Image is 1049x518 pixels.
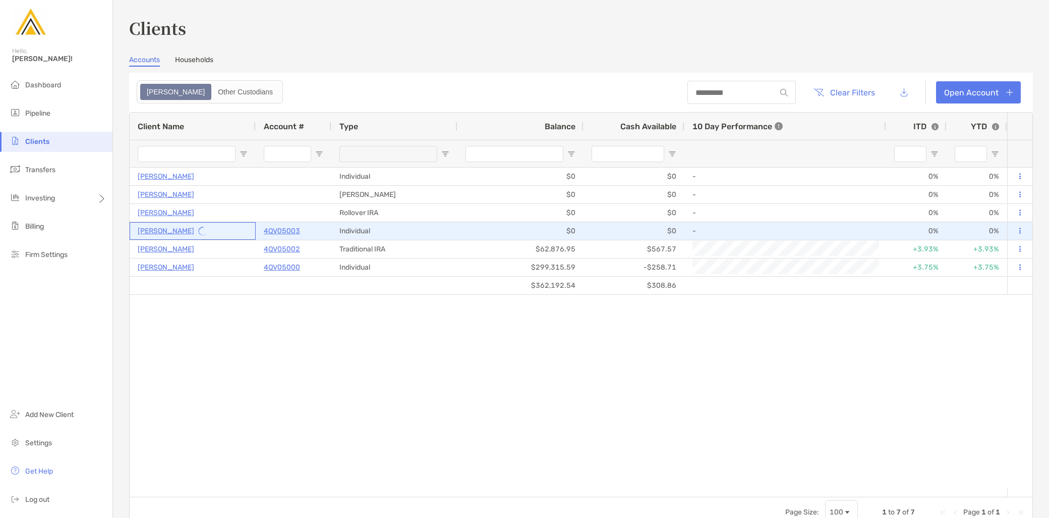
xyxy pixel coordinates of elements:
[567,150,575,158] button: Open Filter Menu
[138,122,184,131] span: Client Name
[264,146,311,162] input: Account # Filter Input
[947,168,1007,185] div: 0%
[457,168,584,185] div: $0
[457,222,584,240] div: $0
[971,122,999,131] div: YTD
[886,204,947,222] div: 0%
[25,81,61,89] span: Dashboard
[584,240,684,258] div: $567.57
[141,85,210,99] div: Zoe
[951,508,959,516] div: Previous Page
[584,186,684,203] div: $0
[545,122,575,131] span: Balance
[886,186,947,203] div: 0%
[12,55,106,63] span: [PERSON_NAME]!
[137,80,283,103] div: segmented control
[457,258,584,276] div: $299,315.59
[331,204,457,222] div: Rollover IRA
[936,81,1021,103] a: Open Account
[457,204,584,222] div: $0
[9,436,21,448] img: settings icon
[25,410,74,419] span: Add New Client
[886,222,947,240] div: 0%
[886,258,947,276] div: +3.75%
[668,150,676,158] button: Open Filter Menu
[947,258,1007,276] div: +3.75%
[138,188,194,201] a: [PERSON_NAME]
[620,122,676,131] span: Cash Available
[331,240,457,258] div: Traditional IRA
[25,109,50,118] span: Pipeline
[457,240,584,258] div: $62,876.95
[240,150,248,158] button: Open Filter Menu
[910,508,915,516] span: 7
[692,204,878,221] div: -
[25,137,49,146] span: Clients
[457,277,584,294] div: $362,192.54
[981,508,986,516] span: 1
[806,81,883,103] button: Clear Filters
[25,467,53,476] span: Get Help
[584,168,684,185] div: $0
[902,508,909,516] span: of
[1016,508,1024,516] div: Last Page
[457,186,584,203] div: $0
[212,85,278,99] div: Other Custodians
[947,186,1007,203] div: 0%
[138,170,194,183] a: [PERSON_NAME]
[963,508,980,516] span: Page
[9,163,21,175] img: transfers icon
[996,508,1000,516] span: 1
[138,206,194,219] a: [PERSON_NAME]
[886,240,947,258] div: +3.93%
[692,113,783,140] div: 10 Day Performance
[692,186,878,203] div: -
[138,261,194,274] a: [PERSON_NAME]
[264,225,300,237] a: 4QV05003
[886,168,947,185] div: 0%
[25,194,55,202] span: Investing
[315,150,323,158] button: Open Filter Menu
[25,222,44,231] span: Billing
[331,186,457,203] div: [PERSON_NAME]
[987,508,994,516] span: of
[991,150,999,158] button: Open Filter Menu
[584,204,684,222] div: $0
[584,277,684,294] div: $308.86
[25,250,68,259] span: Firm Settings
[138,243,194,255] p: [PERSON_NAME]
[129,56,160,67] a: Accounts
[882,508,887,516] span: 1
[175,56,213,67] a: Households
[138,146,236,162] input: Client Name Filter Input
[441,150,449,158] button: Open Filter Menu
[25,495,49,504] span: Log out
[9,107,21,119] img: pipeline icon
[930,150,939,158] button: Open Filter Menu
[896,508,901,516] span: 7
[1004,508,1012,516] div: Next Page
[465,146,563,162] input: Balance Filter Input
[264,122,304,131] span: Account #
[947,240,1007,258] div: +3.93%
[138,225,194,237] a: [PERSON_NAME]
[129,16,1033,39] h3: Clients
[780,89,788,96] img: input icon
[947,222,1007,240] div: 0%
[592,146,664,162] input: Cash Available Filter Input
[9,248,21,260] img: firm-settings icon
[25,166,55,174] span: Transfers
[9,78,21,90] img: dashboard icon
[264,243,300,255] a: 4QV05002
[894,146,926,162] input: ITD Filter Input
[584,222,684,240] div: $0
[9,464,21,477] img: get-help icon
[331,258,457,276] div: Individual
